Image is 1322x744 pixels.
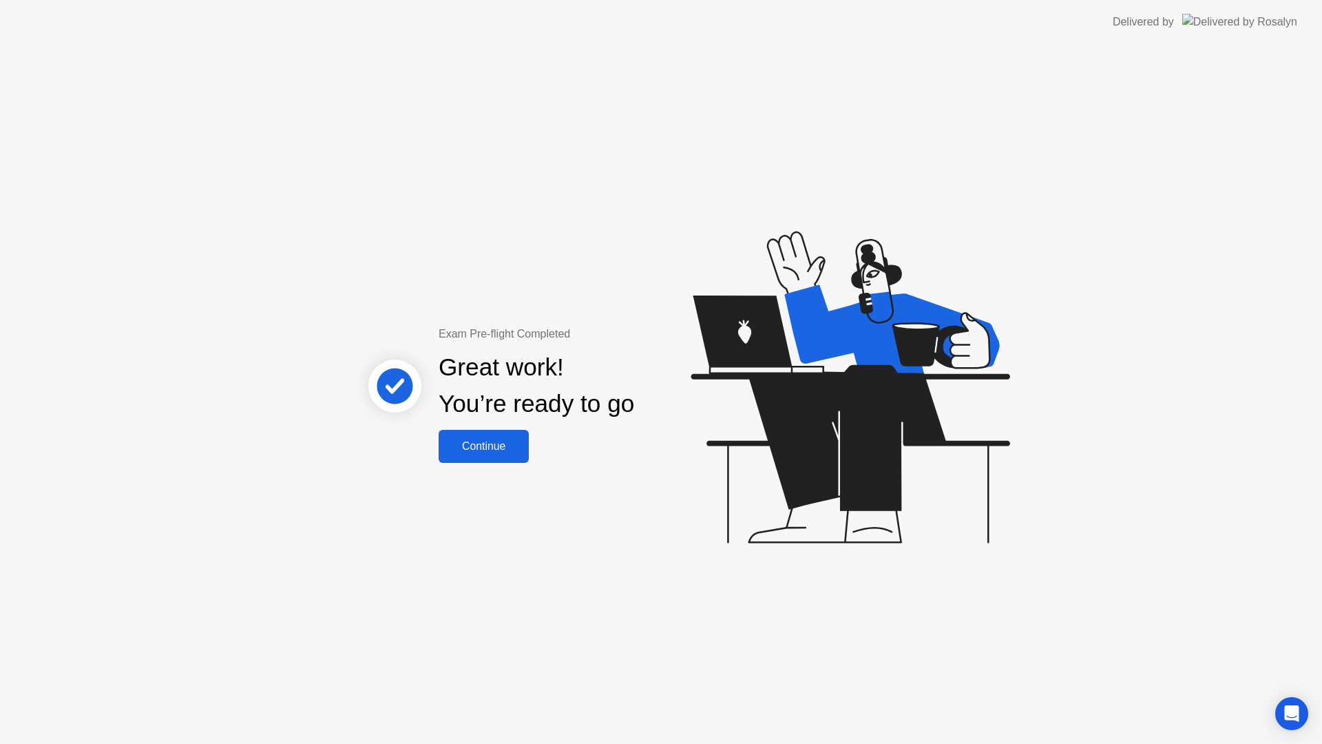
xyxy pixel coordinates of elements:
div: Great work! You’re ready to go [439,349,634,422]
div: Delivered by [1113,14,1174,30]
button: Continue [439,430,529,463]
div: Exam Pre-flight Completed [439,326,723,342]
div: Open Intercom Messenger [1275,697,1308,730]
div: Continue [443,440,525,453]
img: Delivered by Rosalyn [1182,14,1297,30]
